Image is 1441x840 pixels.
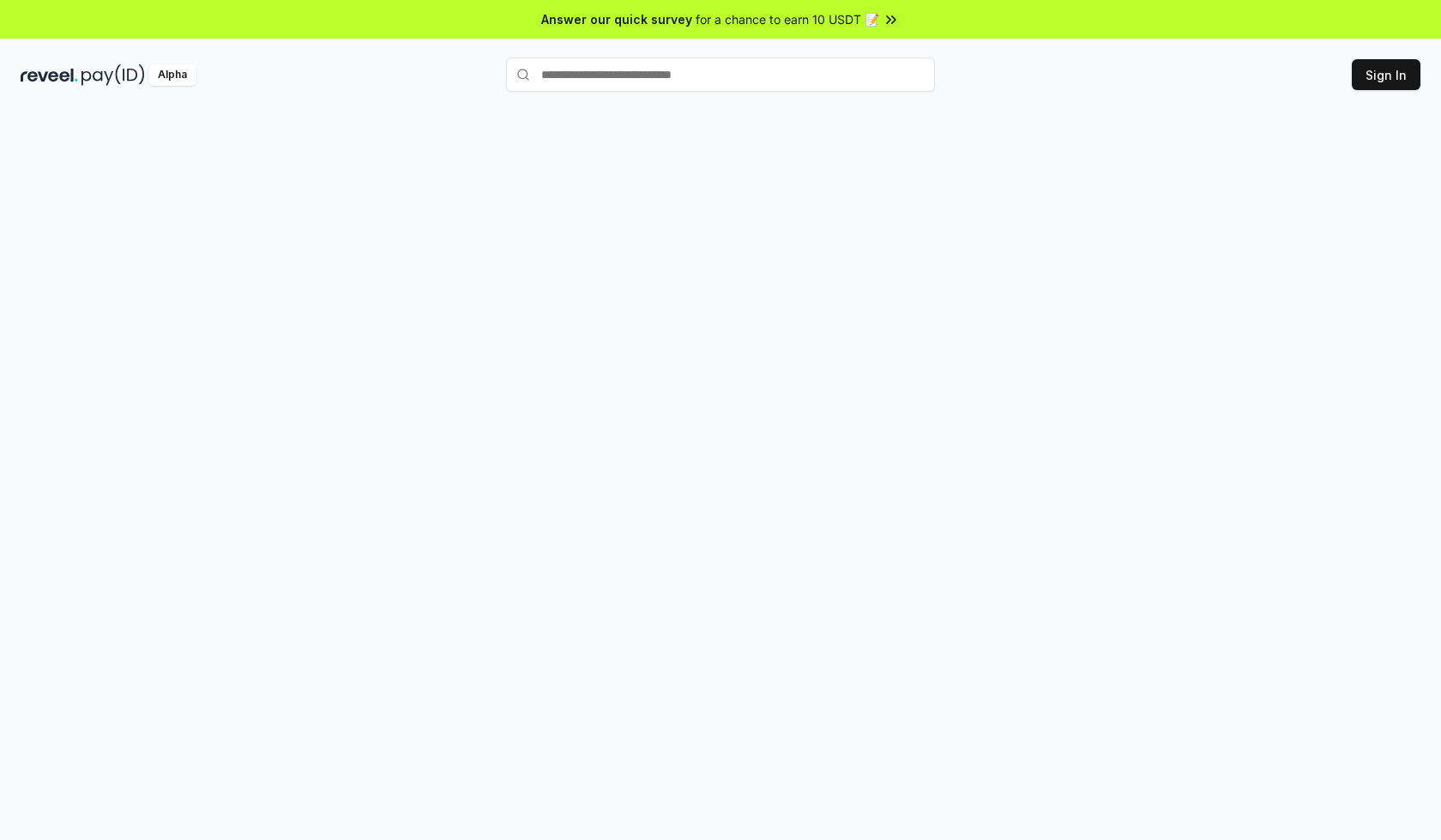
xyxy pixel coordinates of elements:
[21,64,78,86] img: reveel_dark
[1352,59,1420,90] button: Sign In
[696,10,879,28] span: for a chance to earn 10 USDT 📝
[148,64,196,86] div: Alpha
[541,10,692,28] span: Answer our quick survey
[81,64,145,86] img: pay_id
